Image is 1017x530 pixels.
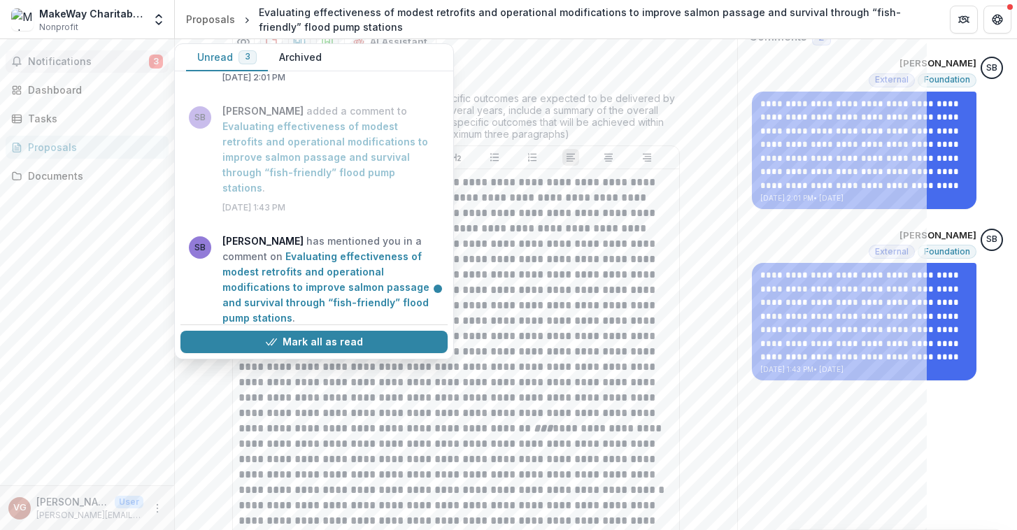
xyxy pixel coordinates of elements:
[6,136,169,159] a: Proposals
[6,164,169,187] a: Documents
[186,12,235,27] div: Proposals
[259,5,927,34] div: Evaluating effectiveness of modest retrofits and operational modifications to improve salmon pass...
[524,149,541,166] button: Ordered List
[316,31,339,53] button: download-proposal
[232,31,255,53] button: Preview 9da7da44-86f6-4759-b41e-589462010781-0.pdf
[186,44,268,71] button: Unread
[899,229,976,243] p: [PERSON_NAME]
[924,247,970,257] span: Foundation
[600,149,617,166] button: Align Center
[924,75,970,85] span: Foundation
[760,364,968,375] p: [DATE] 1:43 PM • [DATE]
[232,92,680,145] div: Describe what is being proposed and what specific outcomes are expected to be delivered by the en...
[28,56,149,68] span: Notifications
[28,140,157,155] div: Proposals
[875,75,909,85] span: External
[36,509,143,522] p: [PERSON_NAME][EMAIL_ADDRESS][DOMAIN_NAME]
[899,57,976,71] p: [PERSON_NAME]
[28,111,157,126] div: Tasks
[6,78,169,101] a: Dashboard
[28,83,157,97] div: Dashboard
[986,64,997,73] div: Sascha Bendt
[13,503,27,513] div: Vicki Guzikowski
[180,2,933,37] nav: breadcrumb
[760,193,968,203] p: [DATE] 2:01 PM • [DATE]
[245,52,250,62] span: 3
[149,500,166,517] button: More
[36,494,109,509] p: [PERSON_NAME]
[39,21,78,34] span: Nonprofit
[448,149,464,166] button: Heading 2
[149,55,163,69] span: 3
[950,6,978,34] button: Partners
[268,44,333,71] button: Archived
[28,169,157,183] div: Documents
[6,107,169,130] a: Tasks
[562,149,579,166] button: Align Left
[344,31,436,53] button: AI Assistant
[222,250,429,324] a: Evaluating effectiveness of modest retrofits and operational modifications to improve salmon pass...
[115,496,143,508] p: User
[875,247,909,257] span: External
[288,31,311,53] button: download-proposal
[11,8,34,31] img: MakeWay Charitable Society - Resilient Waters
[39,6,143,21] div: MakeWay Charitable Society - Resilient Waters
[180,331,448,353] button: Mark all as read
[222,234,439,326] p: has mentioned you in a comment on .
[983,6,1011,34] button: Get Help
[149,6,169,34] button: Open entity switcher
[486,149,503,166] button: Bullet List
[986,235,997,244] div: Sascha Bendt
[260,31,283,53] button: download-proposal
[180,9,241,29] a: Proposals
[639,149,655,166] button: Align Right
[222,120,428,194] a: Evaluating effectiveness of modest retrofits and operational modifications to improve salmon pass...
[6,50,169,73] button: Notifications3
[222,103,439,196] p: added a comment to .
